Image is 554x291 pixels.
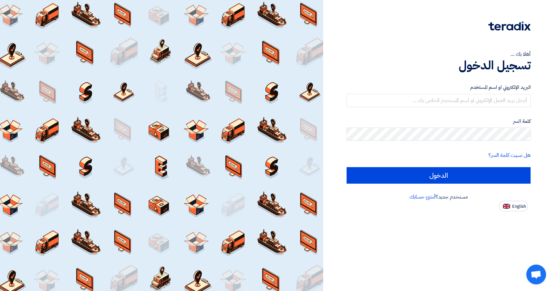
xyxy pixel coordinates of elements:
[499,201,528,211] button: English
[512,204,526,209] span: English
[488,21,531,31] img: Teradix logo
[503,204,510,209] img: en-US.png
[347,193,531,201] div: مستخدم جديد؟
[410,193,436,201] a: أنشئ حسابك
[347,118,531,125] label: كلمة السر
[347,94,531,107] input: أدخل بريد العمل الإلكتروني او اسم المستخدم الخاص بك ...
[488,151,531,159] a: هل نسيت كلمة السر؟
[347,84,531,91] label: البريد الإلكتروني او اسم المستخدم
[347,58,531,73] h1: تسجيل الدخول
[526,265,546,284] a: Open chat
[347,50,531,58] div: أهلا بك ...
[347,167,531,184] input: الدخول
